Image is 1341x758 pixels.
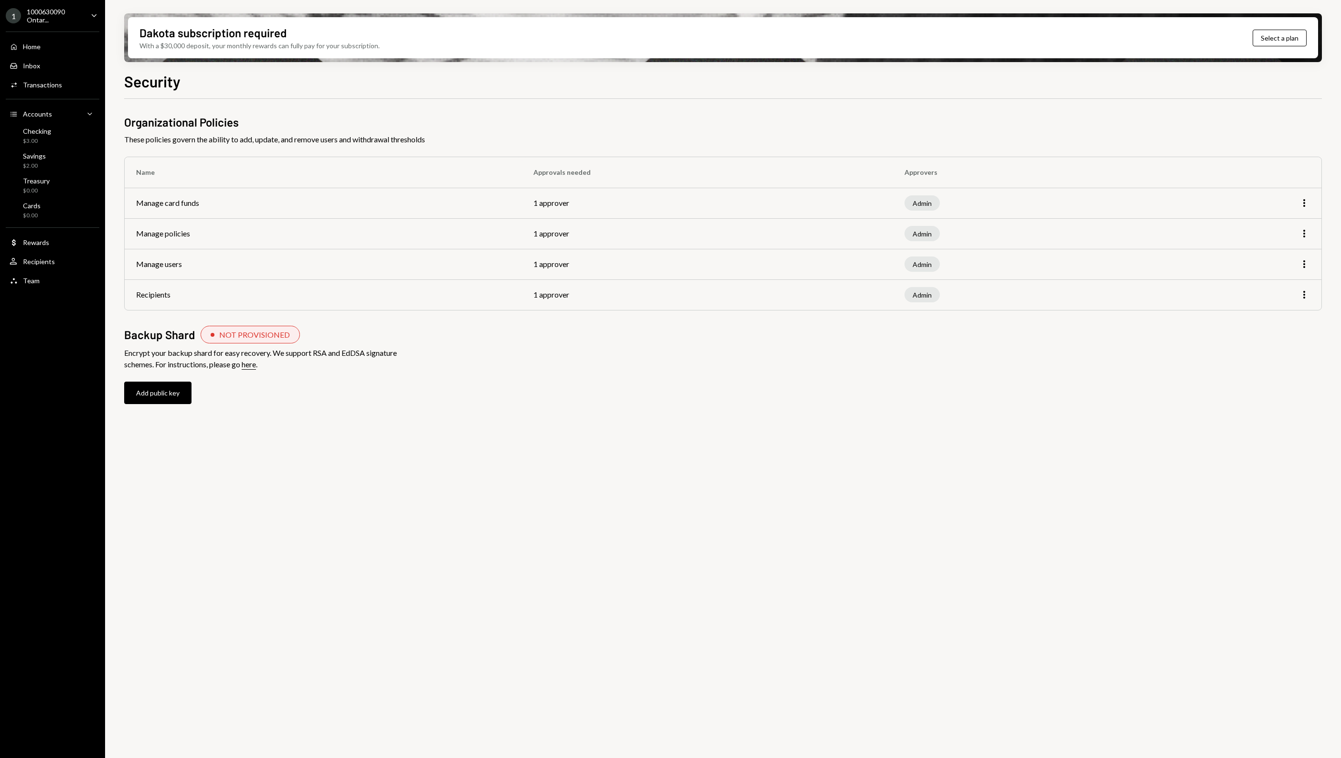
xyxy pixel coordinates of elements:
[23,152,46,160] div: Savings
[242,360,256,370] a: here
[6,105,99,122] a: Accounts
[23,257,55,266] div: Recipients
[6,234,99,251] a: Rewards
[6,124,99,147] a: Checking$3.00
[6,272,99,289] a: Team
[522,218,893,249] td: 1 approver
[125,249,522,279] td: Manage users
[124,134,1322,145] span: These policies govern the ability to add, update, and remove users and withdrawal thresholds
[905,195,940,211] div: Admin
[23,277,40,285] div: Team
[139,41,380,51] div: With a $30,000 deposit, your monthly rewards can fully pay for your subscription.
[23,110,52,118] div: Accounts
[124,72,181,91] h1: Security
[124,347,397,370] div: Encrypt your backup shard for easy recovery. We support RSA and EdDSA signature schemes. For inst...
[125,157,522,188] th: Name
[6,253,99,270] a: Recipients
[125,188,522,218] td: Manage card funds
[893,157,1162,188] th: Approvers
[6,76,99,93] a: Transactions
[23,212,41,220] div: $0.00
[6,174,99,197] a: Treasury$0.00
[23,43,41,51] div: Home
[23,162,46,170] div: $2.00
[6,57,99,74] a: Inbox
[23,137,51,145] div: $3.00
[522,249,893,279] td: 1 approver
[124,382,192,404] button: Add public key
[23,81,62,89] div: Transactions
[124,114,239,130] h2: Organizational Policies
[905,256,940,272] div: Admin
[139,25,287,41] div: Dakota subscription required
[522,188,893,218] td: 1 approver
[23,177,50,185] div: Treasury
[522,157,893,188] th: Approvals needed
[125,279,522,310] td: Recipients
[6,199,99,222] a: Cards$0.00
[23,202,41,210] div: Cards
[1253,30,1307,46] button: Select a plan
[905,226,940,241] div: Admin
[6,149,99,172] a: Savings$2.00
[6,8,21,23] div: 1
[522,279,893,310] td: 1 approver
[23,187,50,195] div: $0.00
[23,238,49,246] div: Rewards
[219,330,290,339] div: NOT PROVISIONED
[23,62,40,70] div: Inbox
[27,8,83,24] div: 1000630090 Ontar...
[6,38,99,55] a: Home
[23,127,51,135] div: Checking
[905,287,940,302] div: Admin
[124,327,195,342] h2: Backup Shard
[125,218,522,249] td: Manage policies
